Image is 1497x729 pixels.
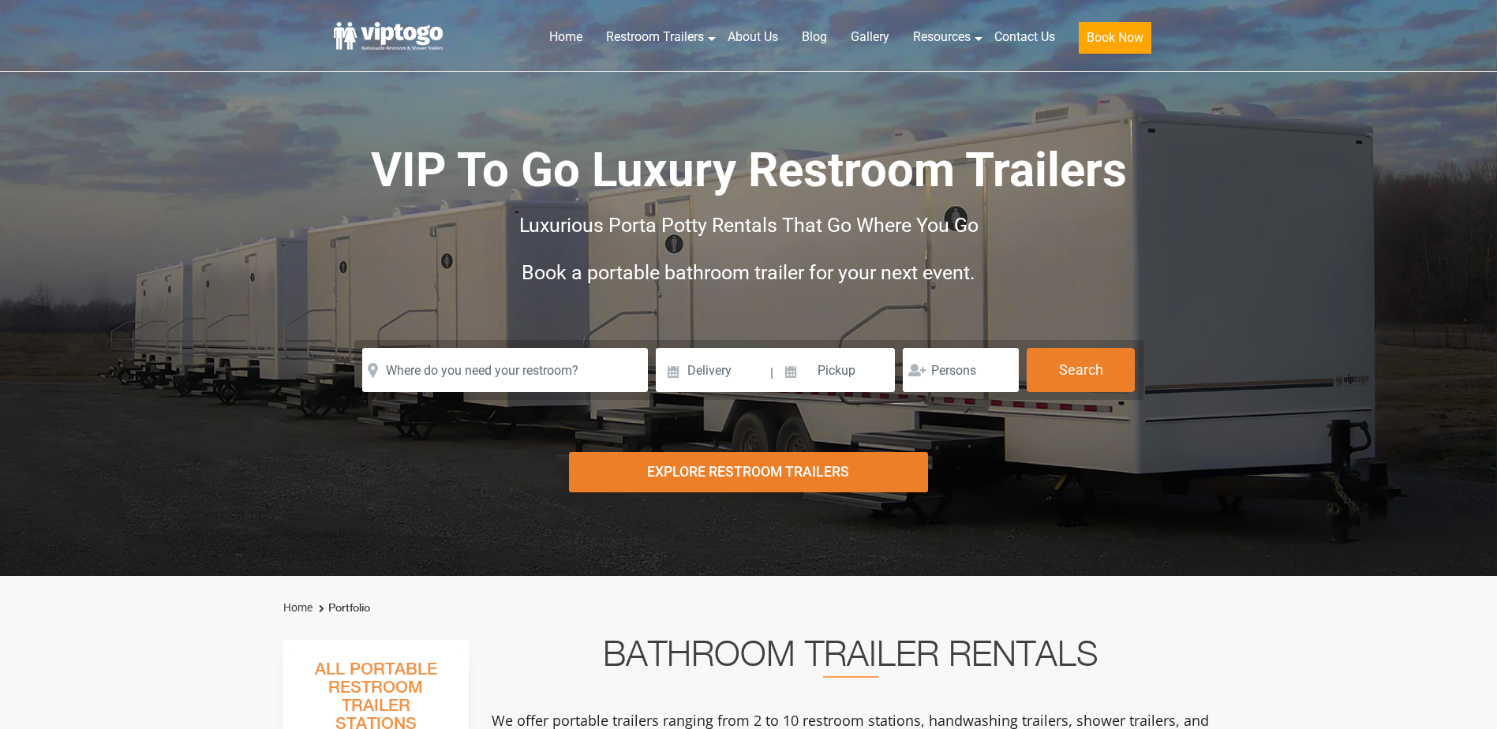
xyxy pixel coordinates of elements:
button: Book Now [1079,22,1151,54]
a: Blog [790,20,839,54]
a: Restroom Trailers [594,20,716,54]
a: Home [537,20,594,54]
a: Gallery [839,20,901,54]
h2: Bathroom Trailer Rentals [490,640,1211,678]
a: Home [283,601,312,614]
li: Portfolio [315,599,370,618]
button: Search [1027,348,1135,392]
span: VIP To Go Luxury Restroom Trailers [371,142,1127,198]
input: Pickup [776,348,896,392]
input: Delivery [656,348,769,392]
input: Persons [903,348,1019,392]
input: Where do you need your restroom? [362,348,648,392]
div: Explore Restroom Trailers [569,452,928,492]
span: Luxurious Porta Potty Rentals That Go Where You Go [519,214,979,237]
span: | [770,348,773,398]
a: Book Now [1067,20,1163,63]
a: Contact Us [982,20,1067,54]
span: Book a portable bathroom trailer for your next event. [522,261,975,284]
a: Resources [901,20,982,54]
a: About Us [716,20,790,54]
